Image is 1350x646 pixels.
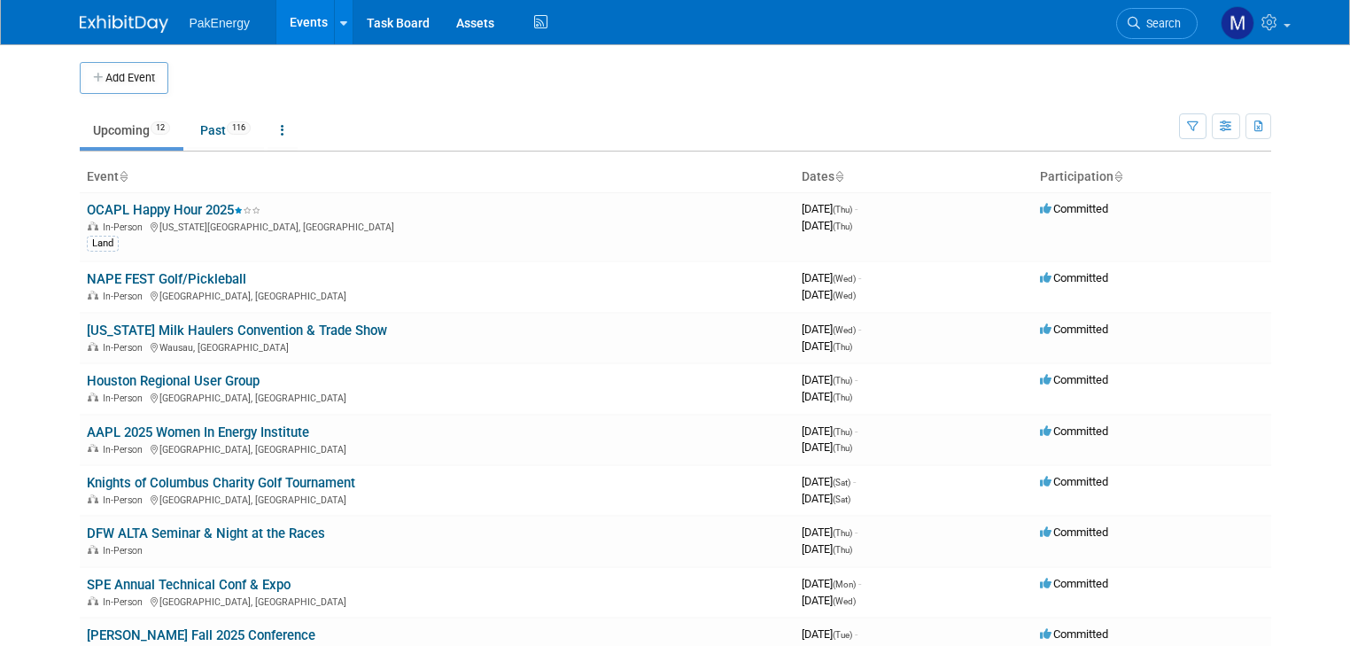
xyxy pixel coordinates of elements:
span: Committed [1040,475,1108,488]
span: [DATE] [802,424,857,438]
div: [GEOGRAPHIC_DATA], [GEOGRAPHIC_DATA] [87,441,787,455]
a: NAPE FEST Golf/Pickleball [87,271,246,287]
a: Past116 [187,113,264,147]
span: (Thu) [833,427,852,437]
th: Participation [1033,162,1271,192]
span: (Wed) [833,325,856,335]
a: SPE Annual Technical Conf & Expo [87,577,291,593]
span: In-Person [103,494,148,506]
span: (Mon) [833,580,856,589]
span: - [855,627,857,641]
span: (Sat) [833,494,850,504]
img: ExhibitDay [80,15,168,33]
span: (Tue) [833,630,852,640]
span: (Thu) [833,393,852,402]
a: Knights of Columbus Charity Golf Tournament [87,475,355,491]
span: (Wed) [833,291,856,300]
div: [GEOGRAPHIC_DATA], [GEOGRAPHIC_DATA] [87,492,787,506]
span: (Wed) [833,274,856,284]
span: (Thu) [833,376,852,385]
span: Committed [1040,202,1108,215]
span: Committed [1040,577,1108,590]
img: In-Person Event [88,222,98,230]
img: In-Person Event [88,494,98,503]
span: Committed [1040,627,1108,641]
div: [GEOGRAPHIC_DATA], [GEOGRAPHIC_DATA] [87,288,787,302]
span: In-Person [103,545,148,556]
span: - [855,424,857,438]
span: In-Person [103,393,148,404]
span: [DATE] [802,542,852,556]
a: Sort by Start Date [834,169,843,183]
a: Search [1116,8,1198,39]
img: In-Person Event [88,393,98,401]
button: Add Event [80,62,168,94]
span: (Thu) [833,205,852,214]
span: Committed [1040,424,1108,438]
span: [DATE] [802,271,861,284]
a: Upcoming12 [80,113,183,147]
span: [DATE] [802,288,856,301]
div: [GEOGRAPHIC_DATA], [GEOGRAPHIC_DATA] [87,594,787,608]
span: 12 [151,121,170,135]
span: [DATE] [802,390,852,403]
span: In-Person [103,291,148,302]
span: Committed [1040,525,1108,539]
span: [DATE] [802,627,857,641]
span: (Thu) [833,545,852,555]
th: Event [80,162,795,192]
span: Committed [1040,323,1108,336]
span: In-Person [103,444,148,455]
span: Committed [1040,271,1108,284]
span: [DATE] [802,525,857,539]
a: DFW ALTA Seminar & Night at the Races [87,525,325,541]
span: In-Person [103,342,148,354]
span: [DATE] [802,475,856,488]
span: In-Person [103,222,148,233]
span: 116 [227,121,251,135]
span: In-Person [103,596,148,608]
img: In-Person Event [88,596,98,605]
span: (Thu) [833,222,852,231]
span: [DATE] [802,594,856,607]
div: [US_STATE][GEOGRAPHIC_DATA], [GEOGRAPHIC_DATA] [87,219,787,233]
img: Mary Walker [1221,6,1254,40]
img: In-Person Event [88,545,98,554]
span: [DATE] [802,577,861,590]
a: [PERSON_NAME] Fall 2025 Conference [87,627,315,643]
th: Dates [795,162,1033,192]
span: (Thu) [833,342,852,352]
a: Houston Regional User Group [87,373,260,389]
a: AAPL 2025 Women In Energy Institute [87,424,309,440]
span: - [858,271,861,284]
span: [DATE] [802,323,861,336]
span: - [855,525,857,539]
div: Wausau, [GEOGRAPHIC_DATA] [87,339,787,354]
span: (Thu) [833,528,852,538]
span: - [855,373,857,386]
span: [DATE] [802,339,852,353]
span: [DATE] [802,202,857,215]
span: Committed [1040,373,1108,386]
span: (Sat) [833,478,850,487]
a: [US_STATE] Milk Haulers Convention & Trade Show [87,323,387,339]
span: - [855,202,857,215]
span: [DATE] [802,219,852,232]
span: [DATE] [802,373,857,386]
img: In-Person Event [88,291,98,300]
span: - [853,475,856,488]
span: - [858,577,861,590]
span: PakEnergy [190,16,250,30]
img: In-Person Event [88,444,98,453]
span: [DATE] [802,440,852,454]
div: [GEOGRAPHIC_DATA], [GEOGRAPHIC_DATA] [87,390,787,404]
div: Land [87,236,119,252]
span: - [858,323,861,336]
a: OCAPL Happy Hour 2025 [87,202,260,218]
a: Sort by Participation Type [1113,169,1122,183]
a: Sort by Event Name [119,169,128,183]
img: In-Person Event [88,342,98,351]
span: Search [1140,17,1181,30]
span: (Wed) [833,596,856,606]
span: [DATE] [802,492,850,505]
